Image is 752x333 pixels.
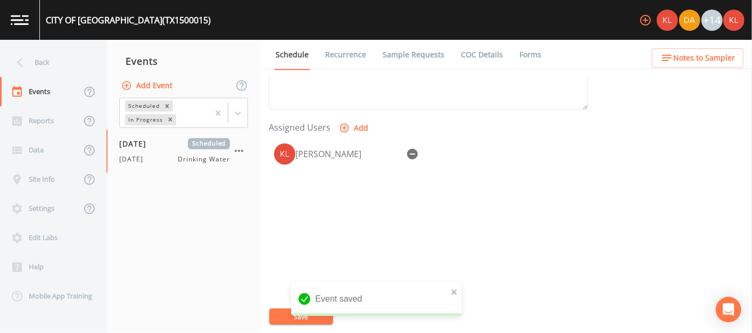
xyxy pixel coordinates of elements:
a: [DATE]Scheduled[DATE]Drinking Water [106,130,261,173]
img: 9c4450d90d3b8045b2e5fa62e4f92659 [274,143,295,165]
label: Assigned Users [269,121,330,134]
button: Notes to Sampler [652,48,743,68]
span: Notes to Sampler [673,52,735,65]
img: logo [11,15,29,25]
span: Drinking Water [178,155,230,164]
button: close [451,285,458,298]
button: Save [269,309,333,325]
div: Scheduled [125,100,161,112]
span: Scheduled [188,138,230,149]
div: Kler Teran [656,10,679,31]
div: Remove Scheduled [161,100,173,112]
img: 9c4450d90d3b8045b2e5fa62e4f92659 [723,10,745,31]
div: +14 [701,10,723,31]
button: Add [337,118,373,138]
a: COC Details [459,40,505,70]
div: [PERSON_NAME] [295,148,402,160]
div: Open Intercom Messenger [716,297,741,322]
button: Add Event [119,76,177,96]
span: [DATE] [119,138,154,149]
a: Schedule [274,40,310,70]
div: David Weber [679,10,701,31]
a: Sample Requests [381,40,446,70]
span: [DATE] [119,155,150,164]
div: CITY OF [GEOGRAPHIC_DATA] (TX1500015) [46,14,211,27]
a: Recurrence [324,40,368,70]
img: a84961a0472e9debc750dd08a004988d [679,10,700,31]
div: Event saved [291,282,461,316]
div: In Progress [125,114,164,125]
div: Events [106,48,261,74]
img: 9c4450d90d3b8045b2e5fa62e4f92659 [657,10,678,31]
a: Forms [518,40,543,70]
div: Remove In Progress [164,114,176,125]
